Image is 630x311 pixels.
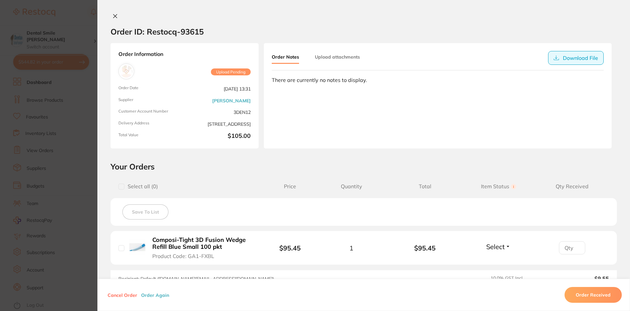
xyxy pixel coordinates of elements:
span: Upload Pending [211,68,251,76]
button: Order Received [565,287,622,303]
button: Order Notes [272,51,299,64]
span: 1 [349,244,353,252]
b: $95.45 [388,244,462,252]
img: Henry Schein Halas [120,65,133,78]
b: $95.45 [279,244,301,252]
button: Download File [548,51,604,65]
input: Qty [559,241,585,254]
button: Upload attachments [315,51,360,63]
span: Recipient: Default ( [DOMAIN_NAME][EMAIL_ADDRESS][DOMAIN_NAME] ) [118,276,274,282]
b: $105.00 [187,133,251,141]
span: Quantity [315,183,388,190]
span: Select [486,243,505,251]
span: Total Value [118,133,182,141]
output: $9.55 [552,275,609,281]
span: Customer Account Number [118,109,182,116]
button: Save To List [122,204,168,220]
span: Item Status [462,183,536,190]
button: Composi-Tight 3D Fusion Wedge Refill Blue Small 100 pkt Product Code: GA1-FXBL [150,236,256,259]
span: Qty Received [535,183,609,190]
span: 3DEN12 [187,109,251,116]
span: Order Date [118,86,182,92]
span: Product Code: GA1-FXBL [152,253,214,259]
button: Order Again [139,292,171,298]
span: [STREET_ADDRESS] [187,121,251,127]
a: [PERSON_NAME] [212,98,251,103]
img: Composi-Tight 3D Fusion Wedge Refill Blue Small 100 pkt [129,239,145,255]
span: Select all ( 0 ) [124,183,158,190]
span: 10.0 % GST Incl. [491,275,547,281]
span: Price [265,183,315,190]
span: Total [388,183,462,190]
h2: Your Orders [111,162,617,171]
b: Composi-Tight 3D Fusion Wedge Refill Blue Small 100 pkt [152,237,254,250]
div: There are currently no notes to display. [272,77,604,83]
span: Delivery Address [118,121,182,127]
span: Supplier [118,97,182,104]
button: Cancel Order [106,292,139,298]
span: [DATE] 13:31 [187,86,251,92]
strong: Order Information [118,51,251,58]
button: Select [484,243,513,251]
h2: Order ID: Restocq- 93615 [111,27,204,37]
